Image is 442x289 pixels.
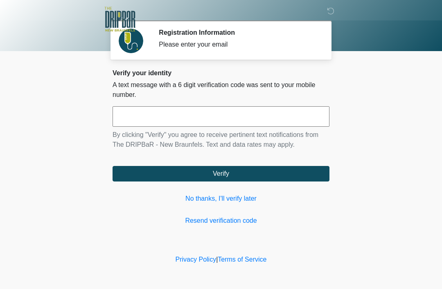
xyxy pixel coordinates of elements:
[159,40,317,49] div: Please enter your email
[104,6,135,33] img: The DRIPBaR - New Braunfels Logo
[119,29,143,53] img: Agent Avatar
[113,166,329,181] button: Verify
[113,80,329,100] p: A text message with a 6 digit verification code was sent to your mobile number.
[113,130,329,150] p: By clicking "Verify" you agree to receive pertinent text notifications from The DRIPBaR - New Bra...
[113,194,329,204] a: No thanks, I'll verify later
[218,256,266,263] a: Terms of Service
[113,216,329,226] a: Resend verification code
[176,256,216,263] a: Privacy Policy
[113,69,329,77] h2: Verify your identity
[216,256,218,263] a: |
